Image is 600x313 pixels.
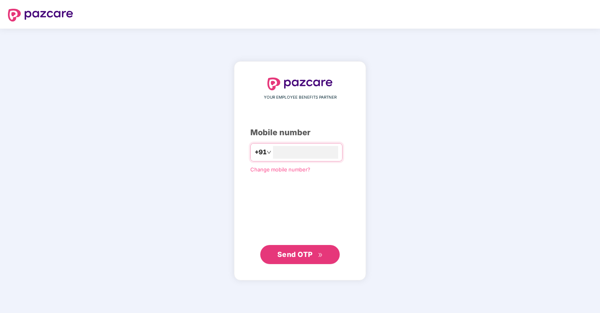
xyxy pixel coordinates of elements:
img: logo [267,78,333,90]
span: double-right [318,253,323,258]
span: Send OTP [277,250,313,259]
span: down [267,150,271,155]
button: Send OTPdouble-right [260,245,340,264]
img: logo [8,9,73,21]
span: YOUR EMPLOYEE BENEFITS PARTNER [264,94,337,101]
span: +91 [255,147,267,157]
a: Change mobile number? [250,166,310,173]
div: Mobile number [250,126,350,139]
